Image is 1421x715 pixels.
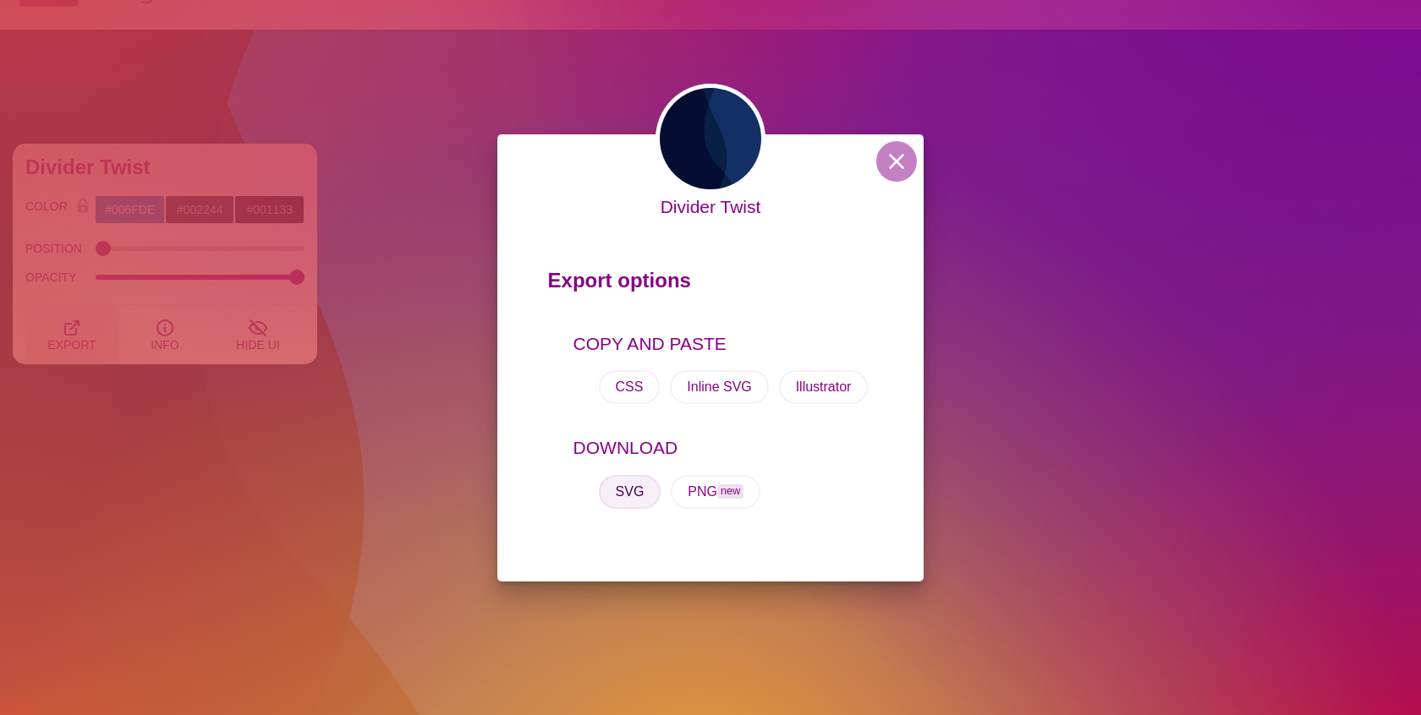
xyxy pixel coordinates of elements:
button: Illustrator [779,370,869,404]
p: COPY AND PASTE [573,330,874,357]
button: Inline SVG [670,370,768,404]
img: blue background divider [656,84,765,194]
button: CSS [599,370,661,404]
p: DOWNLOAD [573,434,874,461]
p: Divider Twist [656,194,765,221]
p: Export options [548,261,874,308]
button: PNGnew [671,475,760,509]
button: SVG [599,475,661,509]
span: new [717,484,743,499]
